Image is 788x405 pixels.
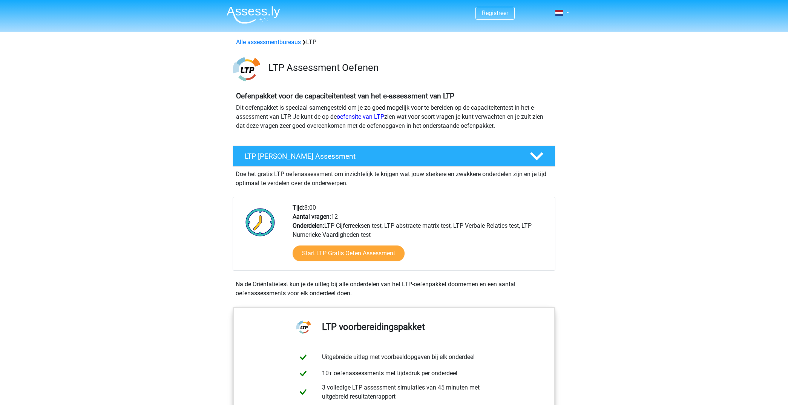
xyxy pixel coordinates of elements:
img: ltp.png [233,56,260,83]
div: Na de Oriëntatietest kun je de uitleg bij alle onderdelen van het LTP-oefenpakket doornemen en ee... [233,280,555,298]
img: Klok [241,203,279,241]
a: Registreer [482,9,508,17]
a: Alle assessmentbureaus [236,38,301,46]
a: LTP [PERSON_NAME] Assessment [230,146,558,167]
img: Assessly [227,6,280,24]
div: LTP [233,38,555,47]
b: Tijd: [293,204,304,211]
div: 8:00 12 LTP Cijferreeksen test, LTP abstracte matrix test, LTP Verbale Relaties test, LTP Numerie... [287,203,555,270]
b: Aantal vragen: [293,213,331,220]
p: Dit oefenpakket is speciaal samengesteld om je zo goed mogelijk voor te bereiden op de capaciteit... [236,103,552,130]
h4: LTP [PERSON_NAME] Assessment [245,152,518,161]
b: Oefenpakket voor de capaciteitentest van het e-assessment van LTP [236,92,454,100]
h3: LTP Assessment Oefenen [268,62,549,74]
div: Doe het gratis LTP oefenassessment om inzichtelijk te krijgen wat jouw sterkere en zwakkere onder... [233,167,555,188]
a: Start LTP Gratis Oefen Assessment [293,245,405,261]
b: Onderdelen: [293,222,324,229]
a: oefensite van LTP [337,113,384,120]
